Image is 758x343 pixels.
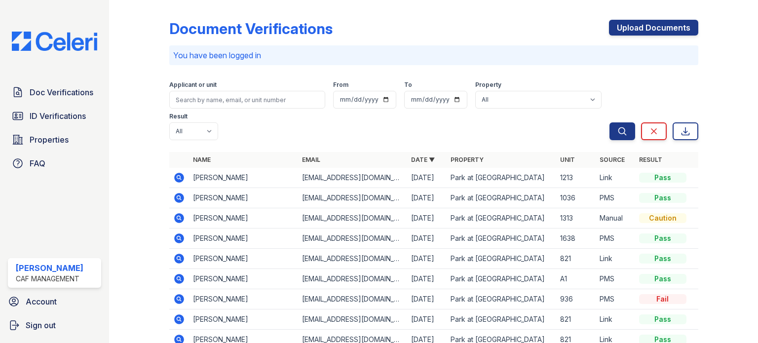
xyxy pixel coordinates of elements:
[189,208,298,229] td: [PERSON_NAME]
[407,249,447,269] td: [DATE]
[169,113,188,120] label: Result
[407,229,447,249] td: [DATE]
[556,269,596,289] td: A1
[411,156,435,163] a: Date ▼
[298,309,407,330] td: [EMAIL_ADDRESS][DOMAIN_NAME]
[596,208,635,229] td: Manual
[596,309,635,330] td: Link
[600,156,625,163] a: Source
[556,168,596,188] td: 1213
[639,294,686,304] div: Fail
[447,208,556,229] td: Park at [GEOGRAPHIC_DATA]
[407,289,447,309] td: [DATE]
[30,157,45,169] span: FAQ
[475,81,501,89] label: Property
[556,249,596,269] td: 821
[639,233,686,243] div: Pass
[639,156,662,163] a: Result
[333,81,348,89] label: From
[169,20,333,38] div: Document Verifications
[556,229,596,249] td: 1638
[447,309,556,330] td: Park at [GEOGRAPHIC_DATA]
[298,269,407,289] td: [EMAIL_ADDRESS][DOMAIN_NAME]
[556,188,596,208] td: 1036
[556,289,596,309] td: 936
[30,110,86,122] span: ID Verifications
[560,156,575,163] a: Unit
[8,153,101,173] a: FAQ
[189,269,298,289] td: [PERSON_NAME]
[189,168,298,188] td: [PERSON_NAME]
[639,213,686,223] div: Caution
[302,156,320,163] a: Email
[298,188,407,208] td: [EMAIL_ADDRESS][DOMAIN_NAME]
[447,249,556,269] td: Park at [GEOGRAPHIC_DATA]
[407,168,447,188] td: [DATE]
[189,309,298,330] td: [PERSON_NAME]
[26,319,56,331] span: Sign out
[596,269,635,289] td: PMS
[298,168,407,188] td: [EMAIL_ADDRESS][DOMAIN_NAME]
[189,289,298,309] td: [PERSON_NAME]
[169,81,217,89] label: Applicant or unit
[8,106,101,126] a: ID Verifications
[639,314,686,324] div: Pass
[298,229,407,249] td: [EMAIL_ADDRESS][DOMAIN_NAME]
[189,229,298,249] td: [PERSON_NAME]
[4,32,105,51] img: CE_Logo_Blue-a8612792a0a2168367f1c8372b55b34899dd931a85d93a1a3d3e32e68fde9ad4.png
[596,249,635,269] td: Link
[447,229,556,249] td: Park at [GEOGRAPHIC_DATA]
[639,173,686,183] div: Pass
[596,168,635,188] td: Link
[169,91,325,109] input: Search by name, email, or unit number
[447,289,556,309] td: Park at [GEOGRAPHIC_DATA]
[447,188,556,208] td: Park at [GEOGRAPHIC_DATA]
[596,229,635,249] td: PMS
[30,134,69,146] span: Properties
[4,292,105,311] a: Account
[16,274,83,284] div: CAF Management
[26,296,57,307] span: Account
[189,188,298,208] td: [PERSON_NAME]
[30,86,93,98] span: Doc Verifications
[193,156,211,163] a: Name
[447,269,556,289] td: Park at [GEOGRAPHIC_DATA]
[639,193,686,203] div: Pass
[407,309,447,330] td: [DATE]
[596,188,635,208] td: PMS
[556,309,596,330] td: 821
[298,208,407,229] td: [EMAIL_ADDRESS][DOMAIN_NAME]
[8,82,101,102] a: Doc Verifications
[639,274,686,284] div: Pass
[298,249,407,269] td: [EMAIL_ADDRESS][DOMAIN_NAME]
[407,208,447,229] td: [DATE]
[407,269,447,289] td: [DATE]
[16,262,83,274] div: [PERSON_NAME]
[407,188,447,208] td: [DATE]
[4,315,105,335] a: Sign out
[556,208,596,229] td: 1313
[298,289,407,309] td: [EMAIL_ADDRESS][DOMAIN_NAME]
[451,156,484,163] a: Property
[447,168,556,188] td: Park at [GEOGRAPHIC_DATA]
[639,254,686,264] div: Pass
[609,20,698,36] a: Upload Documents
[8,130,101,150] a: Properties
[173,49,694,61] p: You have been logged in
[596,289,635,309] td: PMS
[189,249,298,269] td: [PERSON_NAME]
[404,81,412,89] label: To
